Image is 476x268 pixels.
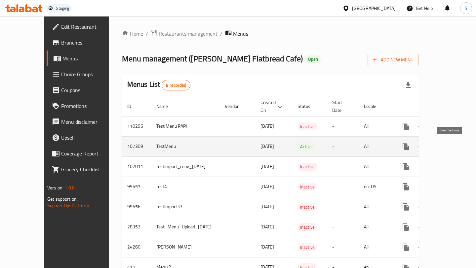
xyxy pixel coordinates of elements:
th: Actions [393,96,467,117]
span: Inactive [297,223,317,231]
button: Change Status [414,139,430,154]
button: Change Status [414,239,430,255]
a: Menus [47,50,123,66]
span: Branches [61,39,118,47]
td: 28353 [122,217,151,237]
td: All [359,237,393,257]
span: Add New Menu [373,56,414,64]
button: more [398,139,414,154]
td: 107309 [122,136,151,156]
td: - [327,237,359,257]
a: Branches [47,35,123,50]
span: Vendor [225,102,247,110]
h2: Menus List [127,80,190,90]
td: - [327,197,359,217]
nav: breadcrumb [122,29,419,38]
button: Change Status [414,219,430,235]
span: Start Date [332,98,351,114]
td: 99657 [122,177,151,197]
span: Get support on: [47,195,78,203]
span: [DATE] [260,142,274,151]
a: Grocery Checklist [47,161,123,177]
span: Name [156,102,177,110]
a: Restaurants management [151,29,218,38]
span: 1.0.0 [64,184,75,192]
span: [DATE] [260,202,274,211]
a: Coverage Report [47,146,123,161]
div: Inactive [297,223,317,231]
a: Upsell [47,130,123,146]
span: Promotions [61,102,118,110]
td: TestMenu [151,136,219,156]
td: testimport33 [151,197,219,217]
span: Menus [233,30,248,38]
span: Menus [62,54,118,62]
span: Open [305,56,321,62]
span: Status [297,102,319,110]
span: Locale [364,102,385,110]
td: - [327,136,359,156]
button: more [398,239,414,255]
td: - [327,177,359,197]
td: 24260 [122,237,151,257]
td: - [327,156,359,177]
td: testimport_copy_[DATE] [151,156,219,177]
span: Menu disclaimer [61,118,118,126]
button: more [398,199,414,215]
a: Choice Groups [47,66,123,82]
div: Export file [400,77,416,93]
span: Created On [260,98,284,114]
a: Coupons [47,82,123,98]
button: Add New Menu [368,54,419,66]
span: Inactive [297,183,317,191]
div: Staging [56,6,69,11]
span: Inactive [297,203,317,211]
li: / [220,30,222,38]
span: [DATE] [260,243,274,251]
li: / [146,30,148,38]
button: more [398,159,414,175]
div: Inactive [297,203,317,211]
td: 102011 [122,156,151,177]
td: 110296 [122,116,151,136]
div: Open [305,55,321,63]
button: more [398,219,414,235]
td: Test_Menu_Upload_[DATE] [151,217,219,237]
span: 8 record(s) [162,82,190,88]
div: [GEOGRAPHIC_DATA] [352,5,396,12]
span: Inactive [297,123,317,130]
span: Version: [47,184,63,192]
span: [DATE] [260,222,274,231]
span: Active [297,143,314,151]
span: Edit Restaurant [61,23,118,31]
span: Menu management ( [PERSON_NAME] Flatbread Cafe ) [122,51,303,66]
span: S [465,5,467,12]
td: 99656 [122,197,151,217]
a: Menu disclaimer [47,114,123,130]
span: [DATE] [260,122,274,130]
a: Support.OpsPlatform [47,201,89,210]
button: Change Status [414,179,430,195]
td: All [359,197,393,217]
span: Coverage Report [61,150,118,157]
span: Inactive [297,163,317,171]
button: more [398,118,414,134]
td: test4 [151,177,219,197]
button: Change Status [414,159,430,175]
td: - [327,116,359,136]
span: Inactive [297,244,317,251]
td: All [359,116,393,136]
span: [DATE] [260,182,274,191]
td: Test Menu PAPI [151,116,219,136]
a: Home [122,30,143,38]
span: Coupons [61,86,118,94]
a: Edit Restaurant [47,19,123,35]
span: Upsell [61,134,118,142]
td: All [359,136,393,156]
span: Grocery Checklist [61,165,118,173]
span: [DATE] [260,162,274,171]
